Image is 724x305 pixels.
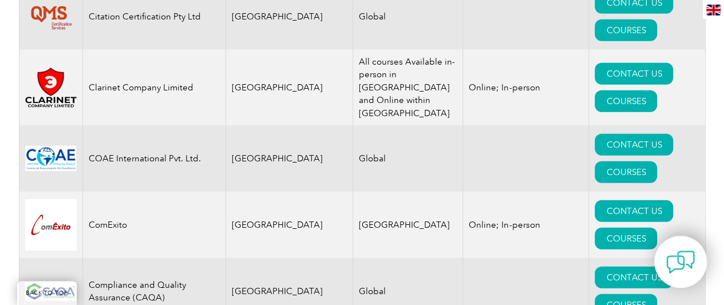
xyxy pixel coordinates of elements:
td: [GEOGRAPHIC_DATA] [225,50,353,126]
img: contact-chat.png [666,248,695,276]
td: [GEOGRAPHIC_DATA] [225,192,353,258]
a: COURSES [595,90,657,112]
img: 9c7b5f86-f5a0-ea11-a812-000d3ae11abd-logo.png [25,146,77,171]
a: COURSES [595,161,657,183]
img: db2924ac-d9bc-ea11-a814-000d3a79823d-logo.jpg [25,199,77,251]
a: COURSES [595,19,657,41]
td: Clarinet Company Limited [82,50,225,126]
td: [GEOGRAPHIC_DATA] [225,125,353,192]
img: 8f5c878c-f82f-f011-8c4d-000d3acaf2fb-logo.png [25,68,77,108]
td: ComExito [82,192,225,258]
td: Global [353,125,463,192]
td: Online; In-person [463,50,589,126]
td: COAE International Pvt. Ltd. [82,125,225,192]
a: BACK TO TOP [17,281,77,305]
td: Online; In-person [463,192,589,258]
img: en [706,5,721,15]
td: All courses Available in-person in [GEOGRAPHIC_DATA] and Online within [GEOGRAPHIC_DATA] [353,50,463,126]
a: CONTACT US [595,267,673,288]
a: CONTACT US [595,200,673,222]
td: [GEOGRAPHIC_DATA] [353,192,463,258]
a: CONTACT US [595,134,673,156]
a: CONTACT US [595,63,673,85]
a: COURSES [595,228,657,249]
